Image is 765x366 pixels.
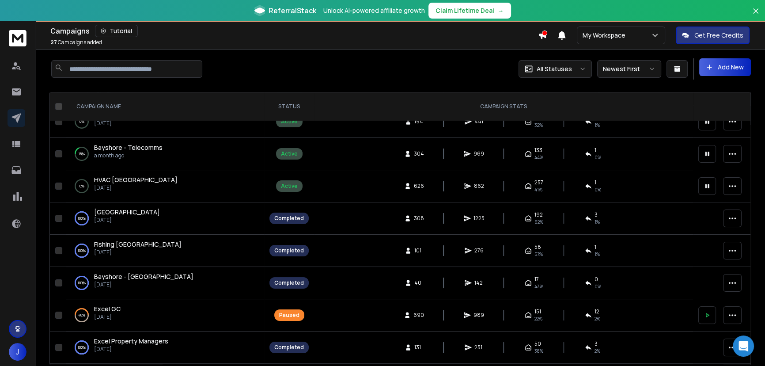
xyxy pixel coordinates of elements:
[9,343,27,361] button: J
[414,247,423,254] span: 101
[279,312,299,319] div: Paused
[414,118,423,125] span: 194
[66,267,264,299] td: 100%Bayshore - [GEOGRAPHIC_DATA][DATE]
[66,170,264,202] td: 0%HVAC [GEOGRAPHIC_DATA][DATE]
[78,278,86,287] p: 100 %
[414,279,423,286] span: 40
[534,315,542,322] span: 22 %
[94,313,121,320] p: [DATE]
[537,65,572,73] p: All Statuses
[534,347,543,355] span: 38 %
[595,122,600,129] span: 1 %
[50,25,538,37] div: Campaigns
[50,39,102,46] p: Campaigns added
[66,138,264,170] td: 18%Bayshore - Telecommsa month ago
[534,154,543,161] span: 44 %
[94,337,168,346] a: Excel Property Managers
[94,143,163,152] span: Bayshore - Telecomms
[66,235,264,267] td: 100%Fishing [GEOGRAPHIC_DATA][DATE]
[534,147,542,154] span: 133
[699,58,751,76] button: Add New
[94,249,182,256] p: [DATE]
[66,106,264,138] td: 0%RCS Restaurants [US_STATE][GEOGRAPHIC_DATA][DATE]
[80,117,84,126] p: 0 %
[474,183,484,190] span: 862
[94,143,163,152] a: Bayshore - Telecomms
[595,244,596,251] span: 1
[94,240,182,249] a: Fishing [GEOGRAPHIC_DATA]
[534,211,543,218] span: 192
[78,214,86,223] p: 100 %
[50,38,57,46] span: 27
[281,150,298,157] div: Active
[94,272,193,281] a: Bayshore - [GEOGRAPHIC_DATA]
[95,25,138,37] button: Tutorial
[94,152,163,159] p: a month ago
[78,311,85,320] p: 48 %
[94,272,193,281] span: Bayshore - [GEOGRAPHIC_DATA]
[534,251,543,258] span: 57 %
[78,343,86,352] p: 100 %
[94,346,168,353] p: [DATE]
[414,215,424,222] span: 308
[534,340,541,347] span: 50
[534,122,543,129] span: 32 %
[274,247,304,254] div: Completed
[474,344,483,351] span: 251
[694,31,743,40] p: Get Free Credits
[428,3,511,19] button: Claim Lifetime Deal→
[534,179,543,186] span: 257
[66,202,264,235] td: 100%[GEOGRAPHIC_DATA][DATE]
[274,344,304,351] div: Completed
[78,246,86,255] p: 100 %
[473,215,485,222] span: 1225
[80,182,84,191] p: 0 %
[269,5,316,16] span: ReferralStack
[534,276,539,283] span: 17
[534,218,543,225] span: 62 %
[473,150,484,157] span: 969
[583,31,629,40] p: My Workspace
[473,312,484,319] span: 989
[750,5,761,27] button: Close banner
[281,183,298,190] div: Active
[595,283,601,290] span: 0 %
[66,332,264,364] td: 100%Excel Property Managers[DATE]
[94,208,160,217] a: [GEOGRAPHIC_DATA]
[414,183,424,190] span: 626
[595,147,596,154] span: 1
[413,312,424,319] span: 690
[94,120,249,127] p: [DATE]
[264,92,314,121] th: STATUS
[474,279,483,286] span: 142
[595,211,598,218] span: 3
[94,175,178,184] a: HVAC [GEOGRAPHIC_DATA]
[534,244,541,251] span: 58
[94,184,178,191] p: [DATE]
[595,315,600,322] span: 2 %
[534,186,542,193] span: 41 %
[94,281,193,288] p: [DATE]
[323,6,425,15] p: Unlock AI-powered affiliate growth
[94,240,182,248] span: Fishing [GEOGRAPHIC_DATA]
[274,279,304,286] div: Completed
[733,335,754,357] div: Open Intercom Messenger
[595,186,601,193] span: 0 %
[281,118,298,125] div: Active
[414,150,424,157] span: 304
[595,308,599,315] span: 12
[274,215,304,222] div: Completed
[595,276,598,283] span: 0
[595,218,600,225] span: 1 %
[314,92,693,121] th: CAMPAIGN STATS
[94,217,160,224] p: [DATE]
[66,92,264,121] th: CAMPAIGN NAME
[534,308,541,315] span: 151
[595,251,600,258] span: 1 %
[595,179,596,186] span: 1
[474,247,484,254] span: 276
